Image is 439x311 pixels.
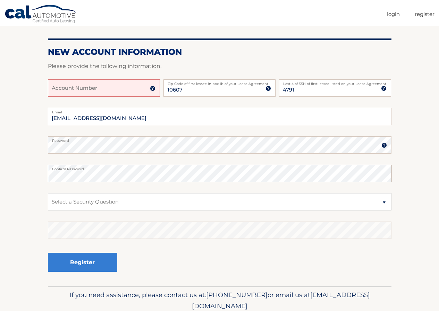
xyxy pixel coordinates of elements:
button: Register [48,253,117,272]
input: SSN or EIN (last 4 digits only) [279,79,391,97]
label: Last 4 of SSN of first lessee listed on your Lease Agreement [279,79,391,85]
span: [PHONE_NUMBER] [206,291,268,299]
img: tooltip.svg [265,86,271,91]
img: tooltip.svg [381,142,387,148]
a: Register [415,8,434,20]
label: Password [48,136,391,142]
label: Confirm Password [48,165,391,170]
img: tooltip.svg [150,86,155,91]
input: Zip Code [163,79,276,97]
label: Email [48,108,391,113]
h2: New Account Information [48,47,391,57]
input: Email [48,108,391,125]
a: Cal Automotive [5,5,77,25]
label: Zip Code of first lessee in box 1b of your Lease Agreement [163,79,276,85]
input: Account Number [48,79,160,97]
span: [EMAIL_ADDRESS][DOMAIN_NAME] [192,291,370,310]
p: Please provide the following information. [48,61,391,71]
a: Login [387,8,400,20]
img: tooltip.svg [381,86,387,91]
